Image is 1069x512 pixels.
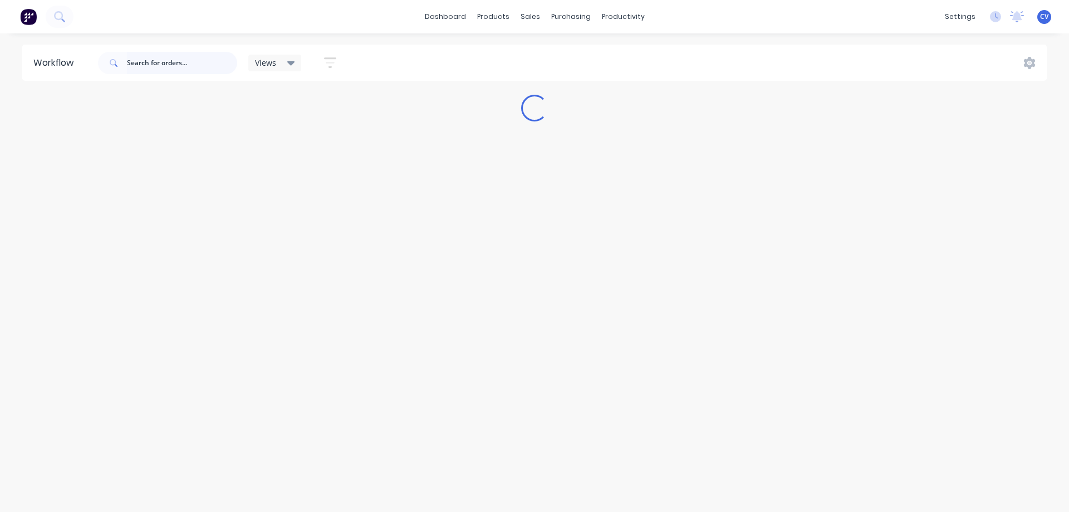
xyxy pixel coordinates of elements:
div: Workflow [33,56,79,70]
div: settings [939,8,981,25]
input: Search for orders... [127,52,237,74]
img: Factory [20,8,37,25]
div: sales [515,8,546,25]
div: purchasing [546,8,596,25]
span: Views [255,57,276,69]
span: CV [1040,12,1048,22]
div: products [472,8,515,25]
div: productivity [596,8,650,25]
a: dashboard [419,8,472,25]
